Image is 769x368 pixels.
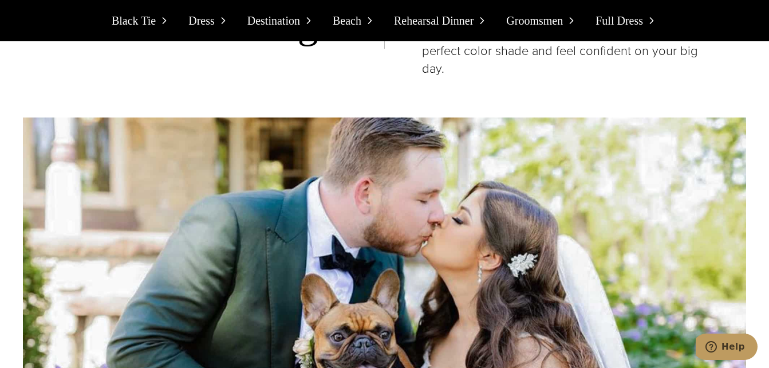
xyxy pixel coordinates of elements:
span: Beach [333,11,361,30]
span: Full Dress [596,11,643,30]
span: Dress [188,11,215,30]
span: Groomsmen [506,11,563,30]
span: Black Tie [112,11,156,30]
iframe: Opens a widget where you can chat to one of our agents [696,334,758,362]
span: Rehearsal Dinner [394,11,474,30]
span: Destination [247,11,300,30]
